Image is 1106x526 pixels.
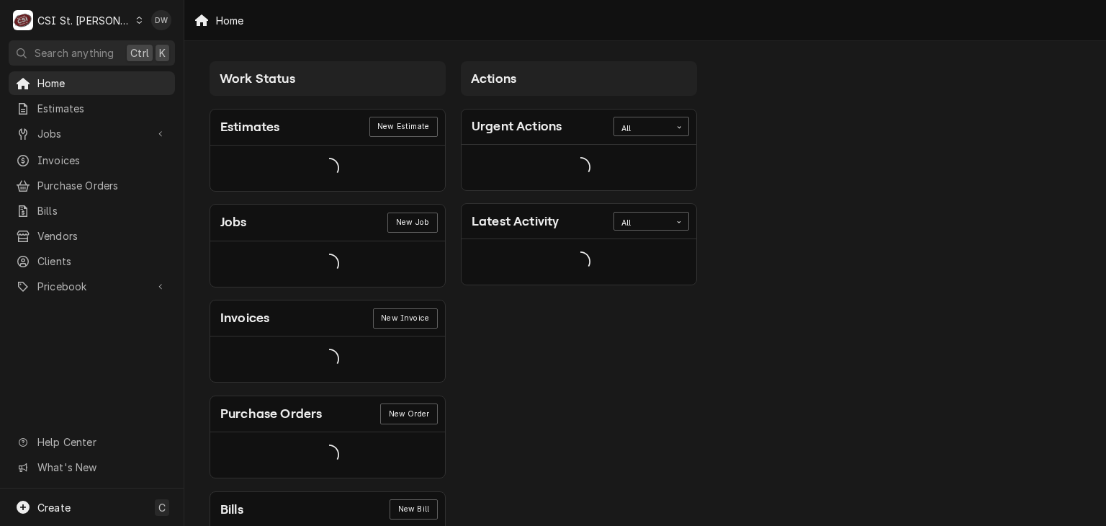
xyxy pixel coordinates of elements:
[35,45,114,61] span: Search anything
[387,213,437,233] a: New Job
[37,203,168,218] span: Bills
[37,502,71,514] span: Create
[369,117,438,137] a: New Estimate
[9,40,175,66] button: Search anythingCtrlK
[319,440,339,471] span: Loading...
[210,61,446,96] div: Card Column Header
[210,204,446,287] div: Card: Jobs
[158,500,166,515] span: C
[220,71,295,86] span: Work Status
[37,76,168,91] span: Home
[130,45,149,61] span: Ctrl
[37,254,168,269] span: Clients
[472,117,562,136] div: Card Title
[390,499,437,520] div: Card Link Button
[9,430,175,454] a: Go to Help Center
[37,434,166,450] span: Help Center
[9,148,175,172] a: Invoices
[220,308,269,328] div: Card Title
[613,117,689,135] div: Card Data Filter Control
[380,404,437,424] div: Card Link Button
[9,97,175,120] a: Estimates
[37,460,166,475] span: What's New
[373,308,438,329] a: New Invoice
[369,117,438,137] div: Card Link Button
[220,500,243,520] div: Card Title
[37,279,146,294] span: Pricebook
[220,213,247,232] div: Card Title
[37,228,168,244] span: Vendors
[210,241,445,287] div: Card Data
[151,10,171,30] div: DW
[9,122,175,146] a: Go to Jobs
[387,213,437,233] div: Card Link Button
[461,61,697,96] div: Card Column Header
[210,300,445,336] div: Card Header
[462,239,696,285] div: Card Data
[9,71,175,95] a: Home
[9,249,175,273] a: Clients
[462,204,696,239] div: Card Header
[210,205,445,241] div: Card Header
[380,404,437,424] a: New Order
[37,126,146,141] span: Jobs
[621,123,663,135] div: All
[210,109,446,192] div: Card: Estimates
[9,174,175,197] a: Purchase Orders
[151,10,171,30] div: Dyane Weber's Avatar
[37,101,168,116] span: Estimates
[471,71,516,86] span: Actions
[319,249,339,279] span: Loading...
[462,110,696,145] div: Card Header
[373,308,438,329] div: Card Link Button
[461,96,697,285] div: Card Column Content
[37,13,131,28] div: CSI St. [PERSON_NAME]
[461,109,697,191] div: Card: Urgent Actions
[570,247,590,277] span: Loading...
[472,212,559,231] div: Card Title
[9,199,175,223] a: Bills
[210,432,445,478] div: Card Data
[37,178,168,193] span: Purchase Orders
[220,404,322,424] div: Card Title
[210,110,445,146] div: Card Header
[210,396,445,432] div: Card Header
[570,152,590,182] span: Loading...
[9,455,175,479] a: Go to What's New
[210,396,446,478] div: Card: Purchase Orders
[210,336,445,382] div: Card Data
[613,212,689,231] div: Card Data Filter Control
[319,344,339,375] span: Loading...
[9,275,175,298] a: Go to Pricebook
[37,153,168,168] span: Invoices
[159,45,166,61] span: K
[210,146,445,191] div: Card Data
[13,10,33,30] div: C
[462,145,696,190] div: Card Data
[220,117,279,137] div: Card Title
[390,499,437,520] a: New Bill
[210,300,446,383] div: Card: Invoices
[319,153,339,183] span: Loading...
[9,224,175,248] a: Vendors
[621,218,663,229] div: All
[13,10,33,30] div: CSI St. Louis's Avatar
[461,203,697,285] div: Card: Latest Activity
